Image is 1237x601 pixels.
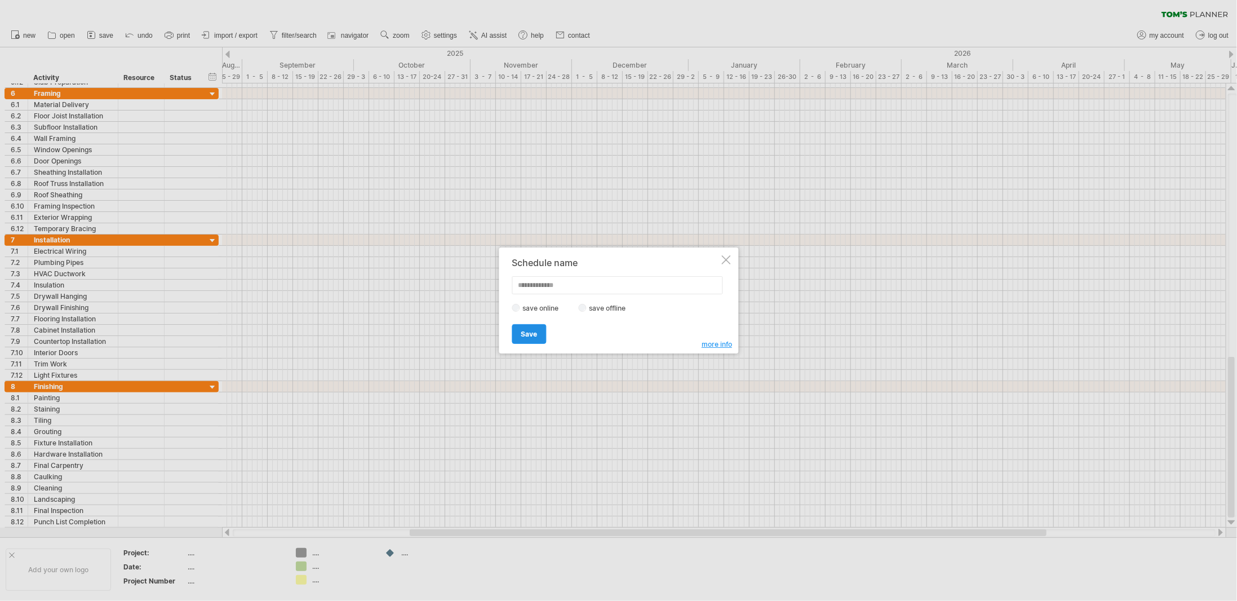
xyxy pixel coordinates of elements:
span: more info [702,340,732,348]
span: Save [521,330,537,338]
label: save online [520,304,568,312]
a: Save [512,324,546,344]
label: save offline [586,304,635,312]
div: Schedule name [512,258,719,268]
